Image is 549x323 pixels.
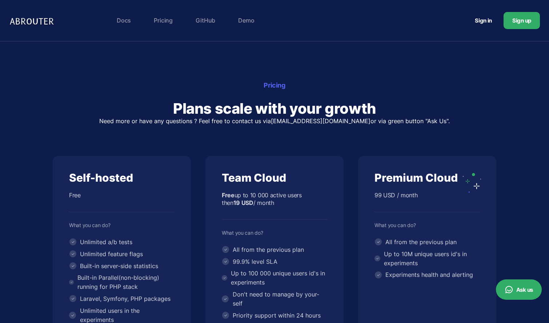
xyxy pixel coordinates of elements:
[222,230,327,236] div: What you can do?
[53,99,496,118] h2: Plans scale with your growth
[69,171,175,185] div: Self-hosted
[192,13,219,28] a: GitHub
[69,222,175,229] div: What you can do?
[374,238,480,247] li: All from the previous plan
[235,13,258,28] a: Demo
[233,199,253,206] b: 19 USD
[53,118,496,124] p: Need more or have any questions ? Feel free to contact us via or via green button "Ask Us".
[222,191,327,220] div: up to 10 000 active users then / month
[374,270,480,279] li: Experiments health and alerting
[69,294,175,303] li: Laravel, Symfony, PHP packages
[222,257,327,266] li: 99.9% level SLA
[466,14,501,27] a: Sign in
[504,12,540,29] a: Sign up
[150,13,176,28] a: Pricing
[271,117,370,125] a: [EMAIL_ADDRESS][DOMAIN_NAME]
[69,273,175,291] li: Built-in Parallel(non-blocking) running for PHP stack
[53,80,496,90] div: Pricing
[69,191,175,212] div: Free
[222,311,327,320] li: Priority support within 24 hours
[374,171,480,185] div: Premium Cloud
[69,238,175,247] li: Unlimited a/b tests
[496,279,542,300] button: Ask us
[9,13,56,28] img: Logo
[222,245,327,254] li: All from the previous plan
[222,171,327,185] div: Team Cloud
[222,290,327,308] li: Don't need to manage by your-self
[374,222,480,229] div: What you can do?
[222,269,327,287] li: Up to 100 000 unique users id's in experiments
[69,250,175,259] li: Unlimited feature flags
[374,250,480,268] li: Up to 10M unique users id's in experiments
[113,13,135,28] a: Docs
[222,191,235,199] b: Free
[69,262,175,271] li: Built-in server-side statistics
[374,191,480,212] div: 99 USD / month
